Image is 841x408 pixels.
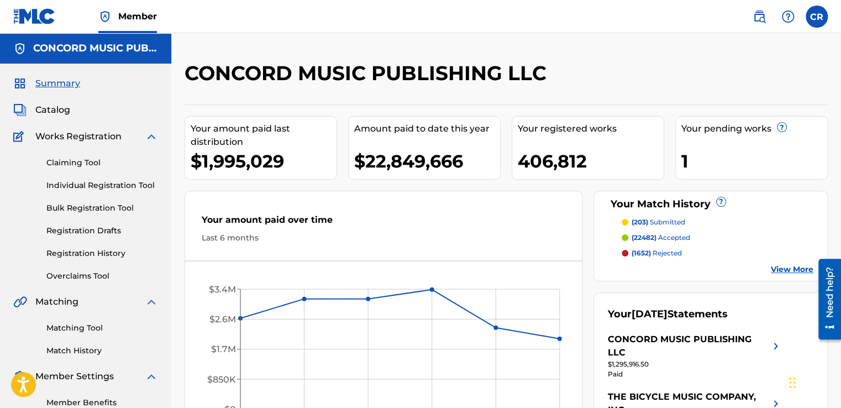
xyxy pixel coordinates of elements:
[632,248,682,258] p: rejected
[13,295,27,308] img: Matching
[354,149,500,174] div: $22,849,666
[681,149,827,174] div: 1
[13,370,27,383] img: Member Settings
[98,10,112,23] img: Top Rightsholder
[608,333,782,379] a: CONCORD MUSIC PUBLISHING LLCright chevron icon$1,295,916.50Paid
[518,122,664,135] div: Your registered works
[781,10,795,23] img: help
[717,197,726,206] span: ?
[681,122,827,135] div: Your pending works
[185,61,552,86] h2: CONCORD MUSIC PUBLISHING LLC
[35,295,78,308] span: Matching
[46,180,158,191] a: Individual Registration Tool
[608,333,769,359] div: CONCORD MUSIC PUBLISHING LLC
[608,369,782,379] div: Paid
[35,130,122,143] span: Works Registration
[35,370,114,383] span: Member Settings
[632,308,667,320] span: [DATE]
[191,122,337,149] div: Your amount paid last distribution
[33,42,158,55] h5: CONCORD MUSIC PUBLISHING LLC
[13,77,27,90] img: Summary
[46,345,158,357] a: Match History
[753,10,766,23] img: search
[786,355,841,408] iframe: Chat Widget
[518,149,664,174] div: 406,812
[202,213,565,232] div: Your amount paid over time
[769,333,782,359] img: right chevron icon
[748,6,770,28] a: Public Search
[13,130,28,143] img: Works Registration
[211,344,236,354] tspan: $1.7M
[202,232,565,244] div: Last 6 months
[608,197,813,212] div: Your Match History
[777,6,799,28] div: Help
[806,6,828,28] div: User Menu
[13,103,70,117] a: CatalogCatalog
[46,270,158,282] a: Overclaims Tool
[622,217,813,227] a: (203) submitted
[207,374,236,385] tspan: $850K
[13,8,56,24] img: MLC Logo
[209,314,236,325] tspan: $2.6M
[777,123,786,132] span: ?
[35,77,80,90] span: Summary
[771,264,813,275] a: View More
[145,130,158,143] img: expand
[46,202,158,214] a: Bulk Registration Tool
[608,359,782,369] div: $1,295,916.50
[632,249,651,257] span: (1652)
[608,307,728,322] div: Your Statements
[35,103,70,117] span: Catalog
[209,284,236,295] tspan: $3.4M
[13,77,80,90] a: SummarySummary
[354,122,500,135] div: Amount paid to date this year
[13,103,27,117] img: Catalog
[46,157,158,169] a: Claiming Tool
[145,295,158,308] img: expand
[46,322,158,334] a: Matching Tool
[632,217,685,227] p: submitted
[145,370,158,383] img: expand
[13,42,27,55] img: Accounts
[46,248,158,259] a: Registration History
[118,10,157,23] span: Member
[622,233,813,243] a: (22482) accepted
[789,366,796,399] div: Drag
[810,255,841,344] iframe: Resource Center
[622,248,813,258] a: (1652) rejected
[632,218,648,226] span: (203)
[46,225,158,237] a: Registration Drafts
[632,233,690,243] p: accepted
[191,149,337,174] div: $1,995,029
[632,233,656,242] span: (22482)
